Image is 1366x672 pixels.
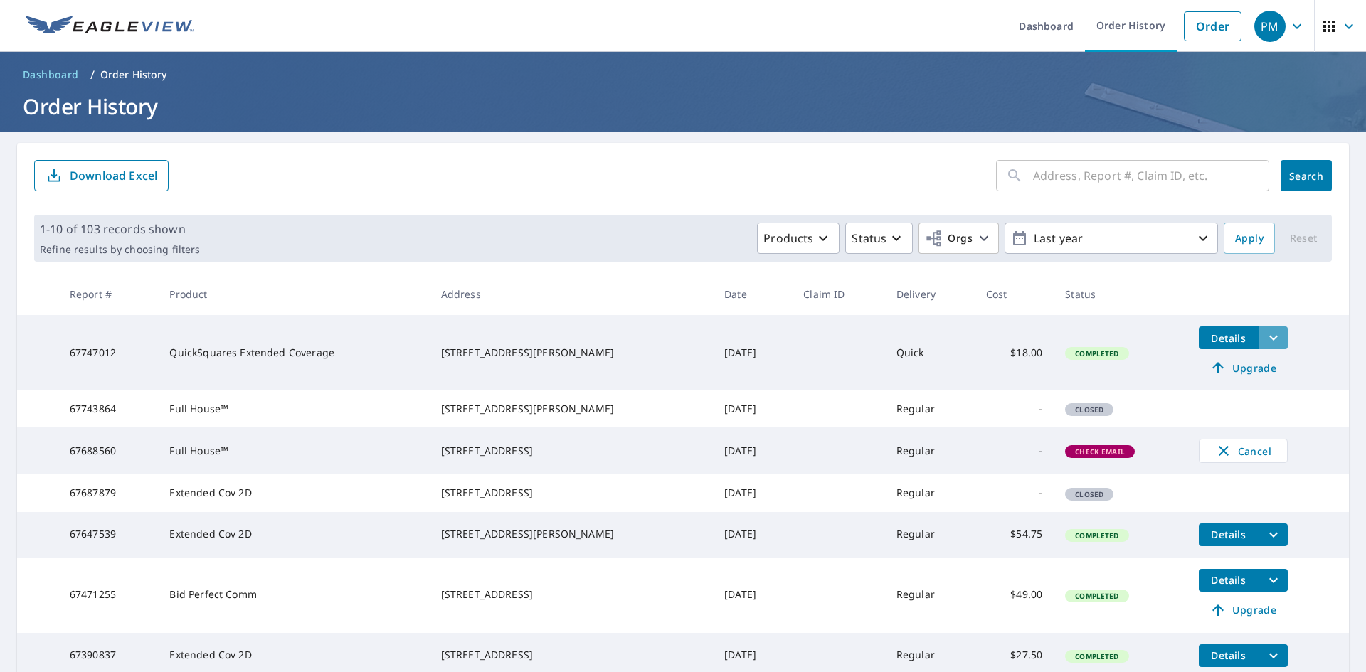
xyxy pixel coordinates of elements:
[713,558,792,633] td: [DATE]
[1184,11,1241,41] a: Order
[975,512,1054,558] td: $54.75
[158,558,429,633] td: Bid Perfect Comm
[34,160,169,191] button: Download Excel
[40,220,200,238] p: 1-10 of 103 records shown
[1259,326,1288,349] button: filesDropdownBtn-67747012
[925,230,973,247] span: Orgs
[441,402,701,416] div: [STREET_ADDRESS][PERSON_NAME]
[845,223,913,254] button: Status
[441,346,701,360] div: [STREET_ADDRESS][PERSON_NAME]
[1199,356,1288,379] a: Upgrade
[1199,439,1288,463] button: Cancel
[1235,230,1264,247] span: Apply
[58,315,159,390] td: 67747012
[713,512,792,558] td: [DATE]
[1224,223,1275,254] button: Apply
[713,315,792,390] td: [DATE]
[58,512,159,558] td: 67647539
[1259,644,1288,667] button: filesDropdownBtn-67390837
[1005,223,1218,254] button: Last year
[1054,273,1187,315] th: Status
[70,168,157,183] p: Download Excel
[40,243,200,256] p: Refine results by choosing filters
[58,390,159,427] td: 67743864
[26,16,194,37] img: EV Logo
[1033,156,1269,196] input: Address, Report #, Claim ID, etc.
[158,512,429,558] td: Extended Cov 2D
[100,68,167,82] p: Order History
[1066,405,1112,415] span: Closed
[1066,530,1127,540] span: Completed
[713,273,792,315] th: Date
[1028,226,1195,251] p: Last year
[975,390,1054,427] td: -
[1207,331,1250,345] span: Details
[885,512,975,558] td: Regular
[975,427,1054,474] td: -
[975,315,1054,390] td: $18.00
[58,558,159,633] td: 67471255
[1066,447,1133,457] span: Check Email
[441,648,701,662] div: [STREET_ADDRESS]
[1259,569,1288,592] button: filesDropdownBtn-67471255
[441,486,701,500] div: [STREET_ADDRESS]
[885,390,975,427] td: Regular
[1066,489,1112,499] span: Closed
[158,273,429,315] th: Product
[1066,348,1127,358] span: Completed
[1214,442,1273,459] span: Cancel
[885,427,975,474] td: Regular
[1199,569,1259,592] button: detailsBtn-67471255
[1207,602,1279,619] span: Upgrade
[441,587,701,602] div: [STREET_ADDRESS]
[975,273,1054,315] th: Cost
[885,273,975,315] th: Delivery
[17,63,85,86] a: Dashboard
[792,273,885,315] th: Claim ID
[1259,523,1288,546] button: filesDropdownBtn-67647539
[1207,573,1250,587] span: Details
[885,558,975,633] td: Regular
[17,63,1349,86] nav: breadcrumb
[441,527,701,541] div: [STREET_ADDRESS][PERSON_NAME]
[23,68,79,82] span: Dashboard
[713,427,792,474] td: [DATE]
[1199,523,1259,546] button: detailsBtn-67647539
[1254,11,1286,42] div: PM
[1292,169,1320,183] span: Search
[1281,160,1332,191] button: Search
[158,315,429,390] td: QuickSquares Extended Coverage
[763,230,813,247] p: Products
[1199,599,1288,622] a: Upgrade
[713,390,792,427] td: [DATE]
[1066,651,1127,661] span: Completed
[852,230,886,247] p: Status
[713,474,792,511] td: [DATE]
[158,474,429,511] td: Extended Cov 2D
[975,474,1054,511] td: -
[158,427,429,474] td: Full House™
[58,474,159,511] td: 67687879
[17,92,1349,121] h1: Order History
[1199,644,1259,667] button: detailsBtn-67390837
[58,427,159,474] td: 67688560
[1207,528,1250,541] span: Details
[441,444,701,458] div: [STREET_ADDRESS]
[757,223,840,254] button: Products
[158,390,429,427] td: Full House™
[1066,591,1127,601] span: Completed
[975,558,1054,633] td: $49.00
[430,273,713,315] th: Address
[1207,359,1279,376] span: Upgrade
[1207,649,1250,662] span: Details
[885,315,975,390] td: Quick
[1199,326,1259,349] button: detailsBtn-67747012
[90,66,95,83] li: /
[918,223,999,254] button: Orgs
[885,474,975,511] td: Regular
[58,273,159,315] th: Report #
